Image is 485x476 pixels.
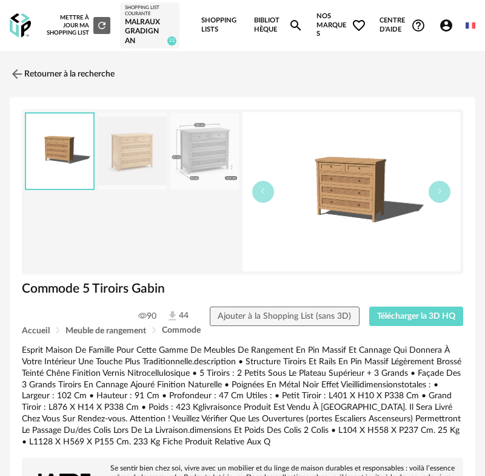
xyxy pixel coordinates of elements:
span: Accueil [22,327,50,335]
div: Mettre à jour ma Shopping List [45,14,110,36]
a: Retourner à la recherche [10,61,115,87]
img: thumbnail.png [26,114,93,189]
img: cd3f19c5eb213edd62e6f08160201ff9.jpg [170,113,239,190]
div: Esprit Maison De Famille Pour Cette Gamme De Meubles De Rangement En Pin Massif Et Cannage Qui Do... [22,345,463,448]
span: 90 [138,311,156,322]
span: Magnify icon [289,18,303,33]
button: Ajouter à la Shopping List (sans 3D) [210,307,360,326]
span: Account Circle icon [439,18,453,33]
span: Refresh icon [96,22,107,28]
button: Télécharger la 3D HQ [369,307,464,326]
span: Télécharger la 3D HQ [377,312,455,321]
img: Téléchargements [166,310,179,322]
div: Shopping List courante [125,5,175,18]
span: Centre d'aideHelp Circle Outline icon [380,16,425,34]
div: Breadcrumb [22,326,463,335]
a: Shopping List courante Malraux Gradignan 22 [125,5,175,46]
span: Help Circle Outline icon [411,18,426,33]
div: Malraux Gradignan [125,18,175,46]
span: Ajouter à la Shopping List (sans 3D) [218,312,351,321]
img: svg+xml;base64,PHN2ZyB3aWR0aD0iMjQiIGhlaWdodD0iMjQiIHZpZXdCb3g9IjAgMCAyNCAyNCIgZmlsbD0ibm9uZSIgeG... [10,67,24,81]
img: OXP [10,13,31,38]
span: 44 [166,310,189,322]
h1: Commode 5 Tiroirs Gabin [22,280,463,297]
span: Account Circle icon [439,18,459,33]
span: Meuble de rangement [65,327,146,335]
img: fr [466,21,475,30]
span: 22 [167,36,176,46]
span: Commode [162,326,201,335]
span: Heart Outline icon [352,18,366,33]
img: 296bf5064f495456243f4e1ec9cc8586.jpg [98,113,167,190]
img: thumbnail.png [242,112,460,271]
